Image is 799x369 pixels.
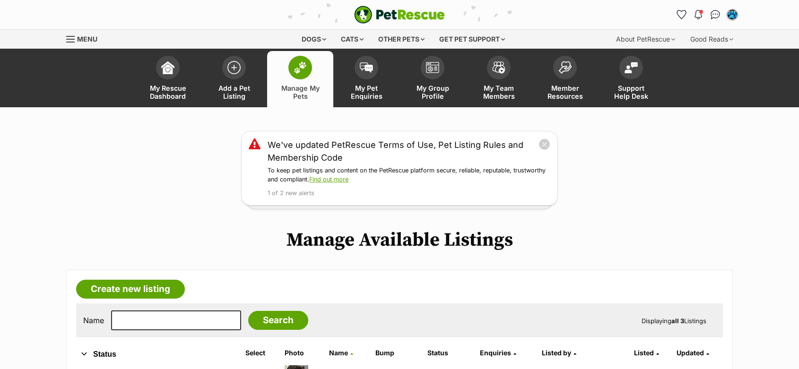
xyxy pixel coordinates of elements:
a: My Rescue Dashboard [135,51,201,107]
div: Get pet support [433,30,512,49]
img: dashboard-icon-eb2f2d2d3e046f16d808141f083e7271f6b2e854fb5c12c21221c1fb7104beca.svg [161,61,174,74]
img: pet-enquiries-icon-7e3ad2cf08bfb03b45e93fb7055b45f3efa6380592205ae92323e6603595dc1f.svg [360,62,373,73]
span: Member Resources [544,84,586,100]
span: Add a Pet Listing [213,84,255,100]
button: Status [76,348,231,360]
a: Conversations [708,7,723,22]
div: Cats [334,30,370,49]
a: Add a Pet Listing [201,51,267,107]
img: group-profile-icon-3fa3cf56718a62981997c0bc7e787c4b2cf8bcc04b72c1350f741eb67cf2f40e.svg [426,62,439,73]
a: Create new listing [76,280,185,299]
span: Listed [634,349,654,357]
a: We've updated PetRescue Terms of Use, Pet Listing Rules and Membership Code [268,138,538,164]
a: My Team Members [466,51,532,107]
a: Manage My Pets [267,51,333,107]
img: team-members-icon-5396bd8760b3fe7c0b43da4ab00e1e3bb1a5d9ba89233759b79545d2d3fc5d0d.svg [492,61,505,74]
span: translation missing: en.admin.listings.index.attributes.enquiries [480,349,511,357]
div: About PetRescue [609,30,682,49]
button: close [538,138,550,150]
a: Updated [677,349,709,357]
th: Select [242,345,280,360]
img: member-resources-icon-8e73f808a243e03378d46382f2149f9095a855e16c252ad45f914b54edf8863c.svg [558,61,572,74]
img: manage-my-pets-icon-02211641906a0b7f246fdf0571729dbe1e7629f14944591b6c1af311fb30b64b.svg [294,61,307,74]
span: Menu [77,35,97,43]
a: Favourites [674,7,689,22]
a: Menu [66,30,104,47]
img: help-desk-icon-fdf02630f3aa405de69fd3d07c3f3aa587a6932b1a1747fa1d2bba05be0121f9.svg [625,62,638,73]
th: Bump [372,345,423,360]
ul: Account quick links [674,7,740,22]
span: My Pet Enquiries [345,84,388,100]
a: My Pet Enquiries [333,51,399,107]
img: chat-41dd97257d64d25036548639549fe6c8038ab92f7586957e7f3b1b290dea8141.svg [711,10,721,19]
p: To keep pet listings and content on the PetRescue platform secure, reliable, reputable, trustwort... [268,166,550,184]
img: Lisa Green profile pic [728,10,737,19]
span: Name [329,349,348,357]
div: Good Reads [684,30,740,49]
span: My Team Members [478,84,520,100]
div: Other pets [372,30,431,49]
a: Listed [634,349,659,357]
span: My Rescue Dashboard [147,84,189,100]
span: Displaying Listings [642,317,706,325]
button: Notifications [691,7,706,22]
a: Enquiries [480,349,516,357]
img: add-pet-listing-icon-0afa8454b4691262ce3f59096e99ab1cd57d4a30225e0717b998d2c9b9846f56.svg [227,61,241,74]
button: My account [725,7,740,22]
th: Photo [281,345,324,360]
span: My Group Profile [411,84,454,100]
span: Updated [677,349,704,357]
a: Member Resources [532,51,598,107]
a: My Group Profile [399,51,466,107]
a: Support Help Desk [598,51,664,107]
strong: all 3 [671,317,684,325]
span: Manage My Pets [279,84,321,100]
th: Status [424,345,475,360]
a: Name [329,349,353,357]
label: Name [83,316,104,325]
span: Listed by [542,349,571,357]
a: PetRescue [354,6,445,24]
img: notifications-46538b983faf8c2785f20acdc204bb7945ddae34d4c08c2a6579f10ce5e182be.svg [695,10,702,19]
div: Dogs [295,30,333,49]
p: 1 of 2 new alerts [268,189,550,198]
img: logo-e224e6f780fb5917bec1dbf3a21bbac754714ae5b6737aabdf751b685950b380.svg [354,6,445,24]
input: Search [248,311,308,330]
a: Listed by [542,349,576,357]
a: Find out more [309,176,348,183]
span: Support Help Desk [610,84,652,100]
